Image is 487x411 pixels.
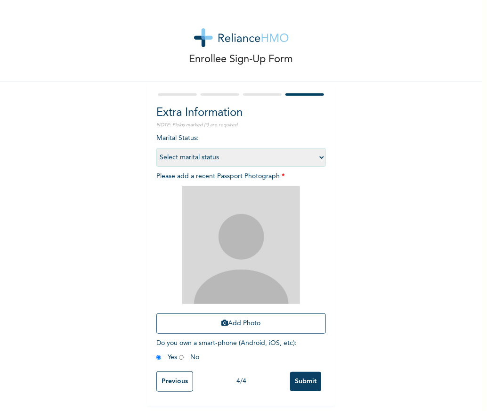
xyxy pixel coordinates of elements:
[156,122,326,129] p: NOTE: Fields marked (*) are required
[156,313,326,334] button: Add Photo
[156,135,326,161] span: Marital Status :
[156,173,326,338] span: Please add a recent Passport Photograph
[182,186,300,304] img: Crop
[156,371,193,392] input: Previous
[194,28,289,47] img: logo
[189,52,293,67] p: Enrollee Sign-Up Form
[290,372,321,391] input: Submit
[193,377,290,386] div: 4 / 4
[156,105,326,122] h2: Extra Information
[156,340,297,361] span: Do you own a smart-phone (Android, iOS, etc) : Yes No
